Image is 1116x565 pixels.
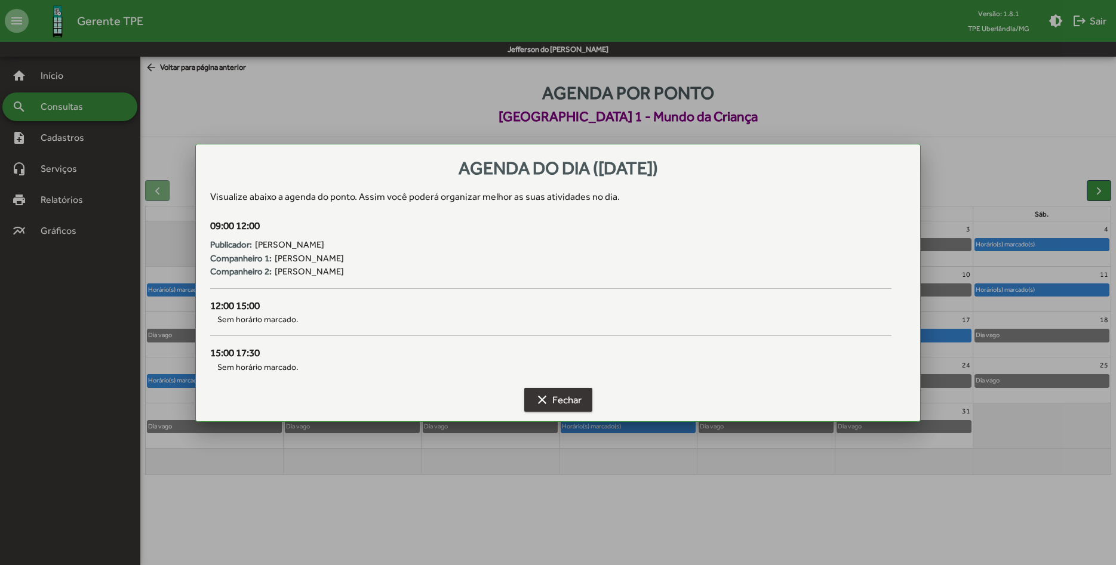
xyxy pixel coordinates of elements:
div: 12:00 15:00 [210,298,891,314]
span: [PERSON_NAME] [275,252,344,265]
span: Sem horário marcado. [210,361,891,373]
div: 15:00 17:30 [210,345,891,361]
span: Agenda do dia ([DATE]) [459,158,658,178]
span: [PERSON_NAME] [255,238,324,252]
strong: Companheiro 1: [210,252,272,265]
mat-icon: clear [535,393,549,407]
strong: Publicador: [210,238,252,252]
span: Sem horário marcado. [210,313,891,326]
button: Fechar [524,388,592,412]
span: Fechar [535,389,582,410]
div: 09:00 12:00 [210,218,891,234]
strong: Companheiro 2: [210,265,272,279]
span: [PERSON_NAME] [275,265,344,279]
div: Visualize abaixo a agenda do ponto . Assim você poderá organizar melhor as suas atividades no dia. [210,190,906,204]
